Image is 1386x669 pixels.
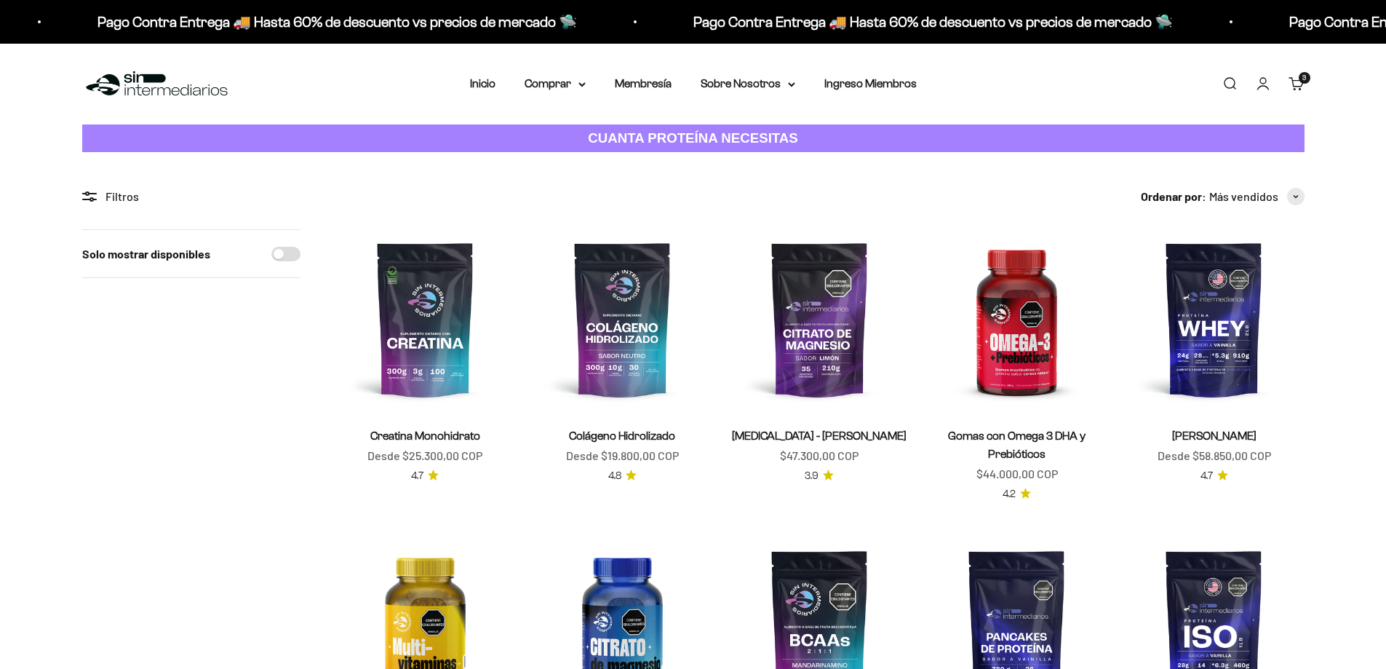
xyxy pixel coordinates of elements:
[97,10,577,33] p: Pago Contra Entrega 🚚 Hasta 60% de descuento vs precios de mercado 🛸
[411,468,439,484] a: 4.74.7 de 5.0 estrellas
[367,446,482,465] sale-price: Desde $25.300,00 COP
[608,468,637,484] a: 4.84.8 de 5.0 estrellas
[701,74,795,93] summary: Sobre Nosotros
[948,429,1086,460] a: Gomas con Omega 3 DHA y Prebióticos
[1141,187,1206,206] span: Ordenar por:
[780,446,859,465] sale-price: $47.300,00 COP
[82,187,300,206] div: Filtros
[976,464,1058,483] sale-price: $44.000,00 COP
[82,124,1305,153] a: CUANTA PROTEÍNA NECESITAS
[370,429,480,442] a: Creatina Monohidrato
[1200,468,1228,484] a: 4.74.7 de 5.0 estrellas
[1172,429,1256,442] a: [PERSON_NAME]
[470,77,495,90] a: Inicio
[1209,187,1278,206] span: Más vendidos
[569,429,675,442] a: Colágeno Hidrolizado
[824,77,917,90] a: Ingreso Miembros
[82,245,210,264] label: Solo mostrar disponibles
[608,468,621,484] span: 4.8
[732,429,907,442] a: [MEDICAL_DATA] - [PERSON_NAME]
[411,468,423,484] span: 4.7
[1209,187,1305,206] button: Más vendidos
[805,468,819,484] span: 3.9
[615,77,672,90] a: Membresía
[693,10,1173,33] p: Pago Contra Entrega 🚚 Hasta 60% de descuento vs precios de mercado 🛸
[1158,446,1271,465] sale-price: Desde $58.850,00 COP
[805,468,834,484] a: 3.93.9 de 5.0 estrellas
[566,446,679,465] sale-price: Desde $19.800,00 COP
[1302,74,1306,82] span: 3
[1200,468,1213,484] span: 4.7
[588,130,798,146] strong: CUANTA PROTEÍNA NECESITAS
[525,74,586,93] summary: Comprar
[1003,486,1031,502] a: 4.24.2 de 5.0 estrellas
[1003,486,1016,502] span: 4.2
